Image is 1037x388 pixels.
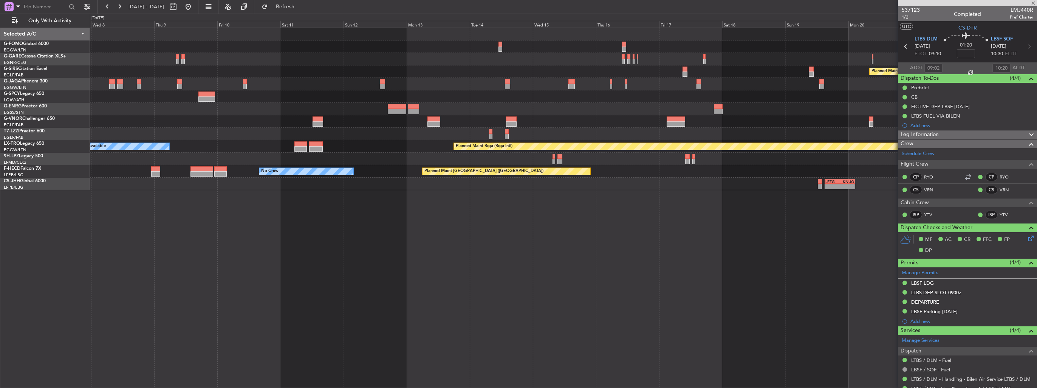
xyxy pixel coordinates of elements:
[4,166,41,171] a: F-HECDFalcon 7X
[4,42,23,46] span: G-FOMO
[848,21,912,28] div: Mon 20
[4,141,44,146] a: LX-TROLegacy 650
[924,186,941,193] a: VRN
[1000,211,1017,218] a: YTV
[901,199,929,207] span: Cabin Crew
[456,141,512,152] div: Planned Maint Riga (Riga Intl)
[4,42,49,46] a: G-FOMOGlobal 6000
[902,14,920,20] span: 1/2
[901,223,972,232] span: Dispatch Checks and Weather
[911,308,958,315] div: LBSF Parking [DATE]
[1010,14,1033,20] span: Pref Charter
[4,60,26,65] a: EGNR/CEG
[4,154,43,158] a: 9H-LPZLegacy 500
[1000,186,1017,193] a: VRN
[911,280,934,286] div: LBSF LDG
[4,97,24,103] a: LGAV/ATH
[4,85,26,90] a: EGGW/LTN
[20,18,80,23] span: Only With Activity
[4,116,55,121] a: G-VNORChallenger 650
[840,179,854,184] div: KNUQ
[900,23,913,30] button: UTC
[902,337,939,345] a: Manage Services
[901,160,929,169] span: Flight Crew
[8,15,82,27] button: Only With Activity
[1010,6,1033,14] span: LMJ440R
[128,3,164,10] span: [DATE] - [DATE]
[924,174,941,180] a: RYO
[258,1,303,13] button: Refresh
[4,179,46,183] a: CS-JHHGlobal 6000
[901,259,918,267] span: Permits
[991,43,1006,50] span: [DATE]
[4,79,48,84] a: G-JAGAPhenom 300
[915,36,938,43] span: LTBS DLM
[470,21,533,28] div: Tue 14
[910,64,922,72] span: ATOT
[4,92,44,96] a: G-SPCYLegacy 650
[902,6,920,14] span: 537123
[902,269,938,277] a: Manage Permits
[901,130,939,139] span: Leg Information
[985,211,998,219] div: ISP
[4,104,47,109] a: G-ENRGPraetor 600
[407,21,470,28] div: Mon 13
[722,21,785,28] div: Sat 18
[533,21,596,28] div: Wed 15
[985,173,998,181] div: CP
[4,116,22,121] span: G-VNOR
[424,166,543,177] div: Planned Maint [GEOGRAPHIC_DATA] ([GEOGRAPHIC_DATA])
[915,50,927,58] span: ETOT
[23,1,67,12] input: Trip Number
[280,21,344,28] div: Sat 11
[911,94,918,100] div: CB
[911,299,939,305] div: DEPARTURE
[4,141,20,146] span: LX-TRO
[911,357,951,363] a: LTBS / DLM - Fuel
[154,21,217,28] div: Thu 9
[4,154,19,158] span: 9H-LPZ
[4,92,20,96] span: G-SPCY
[344,21,407,28] div: Sun 12
[910,211,922,219] div: ISP
[901,74,939,83] span: Dispatch To-Dos
[4,135,23,140] a: EGLF/FAB
[1012,64,1025,72] span: ALDT
[261,166,279,177] div: No Crew
[910,173,922,181] div: CP
[910,186,922,194] div: CS
[840,184,854,189] div: -
[4,129,19,133] span: T7-LZZI
[4,166,20,171] span: F-HECD
[4,54,21,59] span: G-GARE
[4,54,66,59] a: G-GARECessna Citation XLS+
[4,110,24,115] a: EGSS/STN
[960,42,972,49] span: 01:20
[929,50,941,58] span: 09:10
[925,247,932,255] span: DP
[945,236,952,244] span: AC
[901,347,921,355] span: Dispatch
[1000,174,1017,180] a: RYO
[911,376,1031,382] a: LTBS / DLM - Handling - Bilen Air Service LTBS / DLM
[911,289,961,296] div: LTBS DEP SLOT 0900z
[217,21,280,28] div: Fri 10
[954,10,981,18] div: Completed
[1010,326,1021,334] span: (4/4)
[983,236,992,244] span: FFC
[1010,74,1021,82] span: (4/4)
[4,185,23,190] a: LFPB/LBG
[1010,258,1021,266] span: (4/4)
[659,21,722,28] div: Fri 17
[991,36,1013,43] span: LBSF SOF
[4,72,23,78] a: EGLF/FAB
[915,43,930,50] span: [DATE]
[911,113,960,119] div: LTBS FUEL VIA BILEN
[925,236,932,244] span: MF
[911,103,970,110] div: FICTIVE DEP LBSF [DATE]
[901,140,913,148] span: Crew
[911,366,950,373] a: LBSF / SOF - Fuel
[964,236,970,244] span: CR
[269,4,301,9] span: Refresh
[4,122,23,128] a: EGLF/FAB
